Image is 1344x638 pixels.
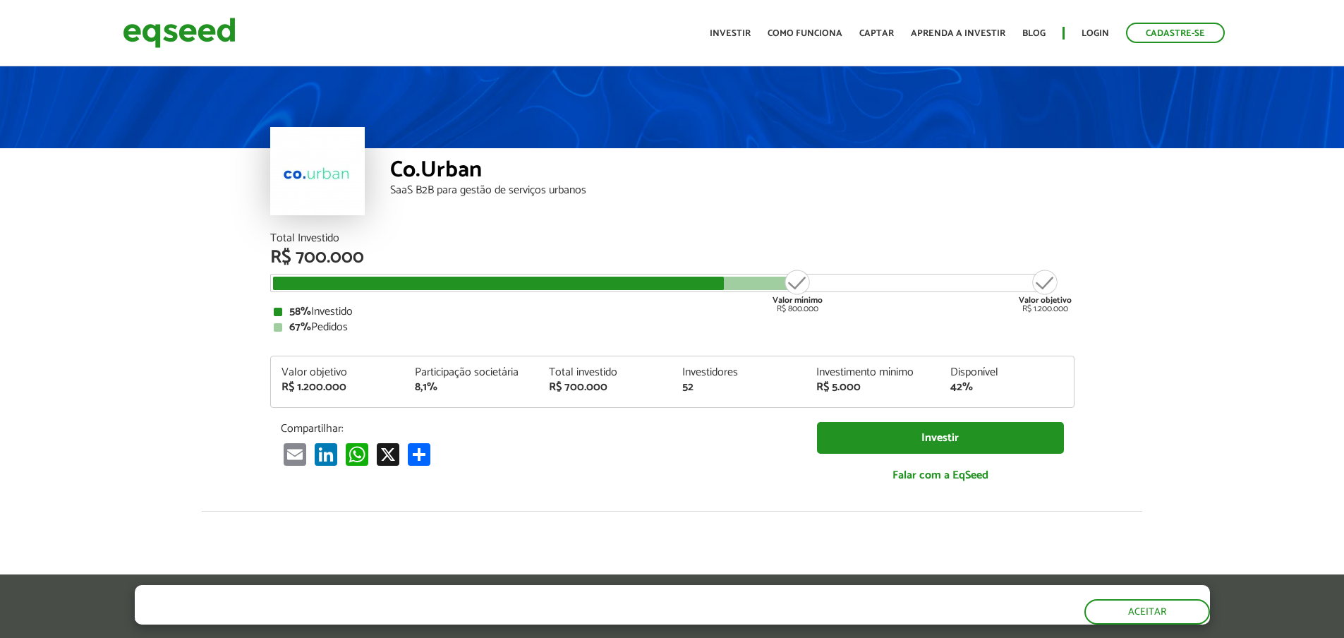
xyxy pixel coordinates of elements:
a: Investir [710,29,751,38]
div: R$ 1.200.000 [281,382,394,393]
div: R$ 800.000 [771,268,824,313]
div: Investido [274,306,1071,318]
div: R$ 700.000 [549,382,662,393]
button: Aceitar [1084,599,1210,625]
img: EqSeed [123,14,236,52]
div: R$ 5.000 [816,382,929,393]
div: Pedidos [274,322,1071,333]
strong: Valor objetivo [1019,294,1072,307]
p: Ao clicar em "aceitar", você aceita nossa . [135,610,646,624]
div: Total investido [549,367,662,378]
a: política de privacidade e de cookies [321,612,484,624]
div: Disponível [950,367,1063,378]
p: Compartilhar: [281,422,796,435]
a: Falar com a EqSeed [817,461,1064,490]
strong: 67% [289,318,311,337]
a: Investir [817,422,1064,454]
div: Participação societária [415,367,528,378]
a: WhatsApp [343,443,371,466]
a: Blog [1022,29,1046,38]
div: Total Investido [270,233,1074,244]
div: Co.Urban [390,159,1074,185]
a: Email [281,443,309,466]
a: Aprenda a investir [911,29,1005,38]
strong: Valor mínimo [773,294,823,307]
a: Partilhar [405,443,433,466]
div: SaaS B2B para gestão de serviços urbanos [390,185,1074,196]
h5: O site da EqSeed utiliza cookies para melhorar sua navegação. [135,585,646,607]
div: Investimento mínimo [816,367,929,378]
div: 42% [950,382,1063,393]
div: R$ 700.000 [270,248,1074,267]
a: LinkedIn [312,443,340,466]
div: 8,1% [415,382,528,393]
div: Valor objetivo [281,367,394,378]
div: Investidores [682,367,795,378]
div: 52 [682,382,795,393]
a: Como funciona [768,29,842,38]
a: Captar [859,29,894,38]
div: R$ 1.200.000 [1019,268,1072,313]
a: Cadastre-se [1126,23,1225,43]
a: Login [1082,29,1109,38]
strong: 58% [289,302,311,321]
a: X [374,443,402,466]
